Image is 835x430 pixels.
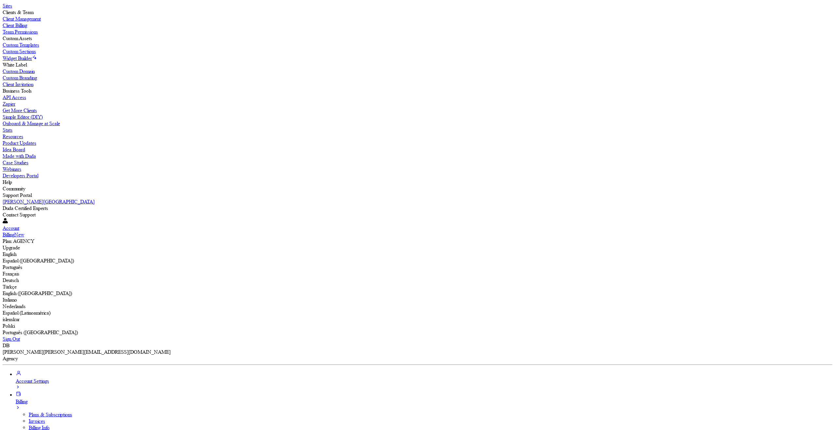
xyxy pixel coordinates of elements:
div: Polski [3,323,832,329]
a: Account Settings [16,370,832,391]
label: Product Updates [3,140,36,146]
label: Sign Out [3,336,20,342]
label: Case Studies [3,159,28,166]
label: Client Billing [3,22,27,28]
label: Custom Templates [3,42,39,48]
a: Billing [16,391,832,411]
div: Upgrade [3,245,832,251]
label: Custom Domain [3,68,35,74]
label: [PERSON_NAME][GEOGRAPHIC_DATA] [3,199,95,205]
span: [PERSON_NAME] [3,349,43,355]
div: DB [3,342,832,349]
div: íslenskur [3,316,832,323]
label: Duda Certified Experts [3,205,48,211]
div: English ([GEOGRAPHIC_DATA]) [3,290,832,297]
label: Made with Duda [3,153,36,159]
a: Plans & Subscriptions [29,411,832,418]
label: Zapier [3,101,15,107]
label: Custom Branding [3,75,37,81]
label: Resources [3,133,23,140]
a: Invoices [29,418,832,424]
label: Webinars [3,166,21,172]
label: Client Management [3,16,41,22]
a: Resources [3,133,832,140]
span: [PERSON_NAME][EMAIL_ADDRESS][DOMAIN_NAME] [43,349,171,355]
div: Türkçe [3,284,832,290]
label: White Label [3,62,27,68]
label: Sites [3,3,12,9]
span: New [14,231,24,238]
label: Idea Board [3,146,25,153]
label: Developers Portal [3,172,38,179]
label: Custom Assets [3,35,32,41]
label: Clients & Team [3,9,33,15]
label: API Access [3,94,26,100]
label: English [3,251,16,257]
label: Plan: AGENCY [3,238,34,244]
label: Account [3,225,19,231]
label: Stats [3,127,12,133]
a: Widget Builder [3,55,37,61]
label: Community [3,185,25,192]
label: Simple Editor (DIY) [3,114,43,120]
a: BillingNew [3,231,24,238]
label: Help [3,179,12,185]
div: Account Settings [16,378,832,384]
div: Português [3,264,832,271]
label: Onboard & Manage at Scale [3,120,60,126]
label: Get More Clients [3,107,37,113]
div: Billing [16,398,832,405]
label: Custom Sections [3,48,36,54]
div: Português ([GEOGRAPHIC_DATA]) [3,329,832,336]
label: Team Permissions [3,29,38,35]
label: Contact Support [3,212,36,218]
div: Nederlands [3,303,832,310]
div: Français [3,271,832,277]
div: Italiano [3,297,832,303]
div: Español ([GEOGRAPHIC_DATA]) [3,258,832,264]
label: Billing [3,231,14,238]
label: Client Invitation [3,81,33,87]
label: Business Tools [3,88,32,94]
div: Español (Latinoamérica) [3,310,832,316]
iframe: Duda-gen Chat Button Frame [801,396,835,430]
span: Agency [3,355,18,362]
label: Widget Builder [3,55,32,61]
label: Support Portal [3,192,32,198]
div: Deutsch [3,277,832,284]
